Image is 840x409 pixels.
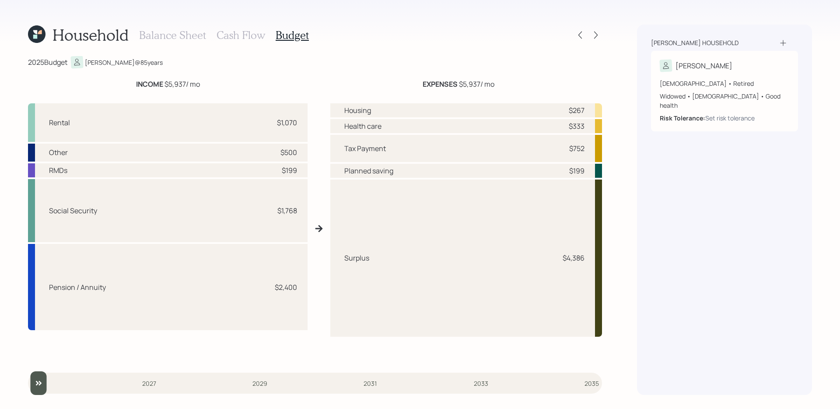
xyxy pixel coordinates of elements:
div: Other [49,147,68,158]
div: [DEMOGRAPHIC_DATA] • Retired [660,79,789,88]
div: [PERSON_NAME] @ 85 years [85,58,163,67]
div: Pension / Annuity [49,282,106,293]
div: $333 [569,121,584,131]
div: Social Security [49,205,97,216]
h3: Balance Sheet [139,29,206,42]
b: Risk Tolerance: [660,114,705,122]
b: INCOME [136,79,163,89]
div: Housing [344,105,371,116]
h1: Household [52,25,129,44]
h3: Budget [276,29,309,42]
div: RMDs [49,165,67,176]
div: $5,937 / mo [136,79,200,89]
div: $2,400 [275,282,297,293]
b: EXPENSES [423,79,458,89]
div: Rental [49,117,70,128]
div: $752 [569,143,584,154]
div: $267 [569,105,584,116]
div: Widowed • [DEMOGRAPHIC_DATA] • Good health [660,92,789,110]
div: [PERSON_NAME] [675,60,732,71]
div: 2025 Budget [28,57,67,67]
div: Surplus [344,253,369,263]
div: $199 [282,165,297,176]
div: Health care [344,121,381,131]
div: [PERSON_NAME] household [651,39,738,47]
div: $500 [280,147,297,158]
div: $199 [569,166,584,176]
div: Set risk tolerance [705,113,755,123]
h3: Cash Flow [217,29,265,42]
div: $5,937 / mo [423,79,494,89]
div: Tax Payment [344,143,386,154]
div: $1,768 [277,205,297,216]
div: $4,386 [563,253,584,263]
div: Planned saving [344,166,393,176]
div: $1,070 [277,117,297,128]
